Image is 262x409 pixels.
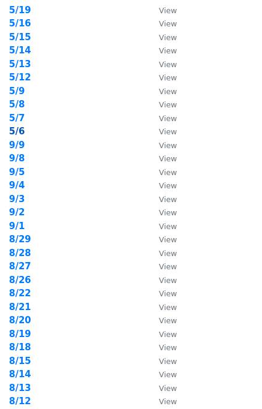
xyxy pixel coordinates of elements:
small: View [159,249,177,258]
a: View [147,32,177,43]
a: View [147,126,177,137]
small: View [159,235,177,244]
small: View [159,276,177,285]
a: View [147,167,177,178]
a: 5/13 [9,59,31,70]
a: View [147,140,177,151]
small: View [159,181,177,190]
small: View [159,370,177,379]
a: 5/9 [9,86,25,97]
a: 8/29 [9,234,31,245]
a: View [147,288,177,299]
small: View [159,357,177,366]
a: 5/14 [9,45,31,56]
a: View [147,180,177,191]
a: 8/22 [9,288,31,299]
a: View [147,221,177,231]
a: View [147,86,177,97]
a: 8/20 [9,315,31,326]
strong: 5/16 [9,18,31,29]
a: 8/27 [9,261,31,272]
a: 9/4 [9,180,25,191]
a: 8/19 [9,329,31,339]
small: View [159,6,177,15]
a: 9/1 [9,221,25,231]
strong: 8/18 [9,342,31,353]
small: View [159,87,177,96]
a: 9/5 [9,167,25,178]
a: View [147,18,177,29]
small: View [159,60,177,69]
strong: 8/15 [9,356,31,366]
small: View [159,289,177,298]
a: 9/3 [9,194,25,204]
a: 8/13 [9,383,31,393]
a: View [147,234,177,245]
iframe: Chat Widget [202,351,262,409]
a: View [147,99,177,110]
a: 5/12 [9,72,31,83]
small: View [159,208,177,217]
strong: 5/6 [9,126,25,137]
small: View [159,141,177,150]
a: 5/15 [9,32,31,43]
a: 8/12 [9,396,31,407]
small: View [159,33,177,42]
a: View [147,275,177,285]
small: View [159,397,177,406]
div: 聊天小工具 [202,351,262,409]
a: View [147,315,177,326]
a: View [147,59,177,70]
a: View [147,369,177,380]
a: 9/8 [9,153,25,164]
small: View [159,262,177,271]
a: View [147,356,177,366]
a: View [147,194,177,204]
small: View [159,168,177,177]
small: View [159,46,177,55]
small: View [159,330,177,339]
a: 8/21 [9,302,31,312]
a: View [147,329,177,339]
a: View [147,302,177,312]
a: 9/9 [9,140,25,151]
a: 5/8 [9,99,25,110]
a: View [147,342,177,353]
a: View [147,261,177,272]
a: View [147,153,177,164]
small: View [159,303,177,312]
a: 8/28 [9,248,31,258]
small: View [159,154,177,163]
a: 8/14 [9,369,31,380]
a: 8/26 [9,275,31,285]
a: View [147,45,177,56]
a: View [147,396,177,407]
a: 9/2 [9,207,25,218]
small: View [159,316,177,325]
small: View [159,127,177,136]
small: View [159,195,177,204]
a: 5/19 [9,5,31,16]
small: View [159,73,177,82]
a: 5/7 [9,113,25,124]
